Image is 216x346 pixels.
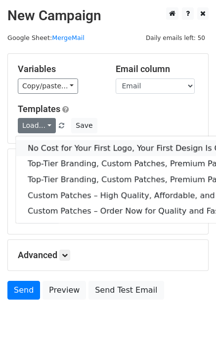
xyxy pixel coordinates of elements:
[71,118,97,133] button: Save
[88,281,164,300] a: Send Test Email
[18,78,78,94] a: Copy/paste...
[7,34,85,41] small: Google Sheet:
[142,34,209,41] a: Daily emails left: 50
[43,281,86,300] a: Preview
[18,64,101,75] h5: Variables
[18,250,198,261] h5: Advanced
[7,281,40,300] a: Send
[116,64,199,75] h5: Email column
[18,104,60,114] a: Templates
[18,118,56,133] a: Load...
[142,33,209,43] span: Daily emails left: 50
[167,299,216,346] iframe: Chat Widget
[52,34,85,41] a: MergeMail
[7,7,209,24] h2: New Campaign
